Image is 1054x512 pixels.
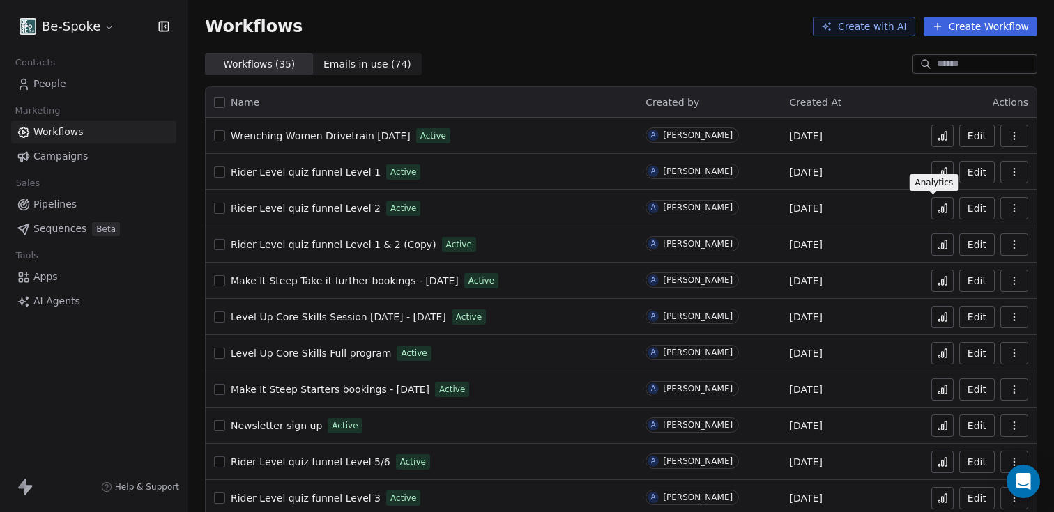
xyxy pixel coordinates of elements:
[959,161,995,183] button: Edit
[231,201,381,215] a: Rider Level quiz funnel Level 2
[332,419,358,432] span: Active
[651,456,656,467] div: A
[390,202,416,215] span: Active
[115,481,179,492] span: Help & Support
[663,420,733,430] div: [PERSON_NAME]
[231,420,322,431] span: Newsletter sign up
[33,197,77,212] span: Pipelines
[11,290,176,313] a: AI Agents
[33,270,58,284] span: Apps
[11,72,176,95] a: People
[1007,465,1040,498] div: Open Intercom Messenger
[959,414,995,437] button: Edit
[651,274,656,286] div: A
[231,275,459,286] span: Make It Steep Take it further bookings - [DATE]
[790,491,823,505] span: [DATE]
[11,217,176,240] a: SequencesBeta
[231,346,391,360] a: Level Up Core Skills Full program
[439,383,465,396] span: Active
[231,129,411,143] a: Wrenching Women Drivetrain [DATE]
[959,233,995,256] button: Edit
[231,165,381,179] a: Rider Level quiz funnel Level 1
[663,130,733,140] div: [PERSON_NAME]
[20,18,36,35] img: Facebook%20profile%20picture.png
[11,121,176,143] a: Workflows
[959,451,995,473] button: Edit
[915,177,954,188] p: Analytics
[400,456,426,468] span: Active
[92,222,120,236] span: Beta
[790,419,823,433] span: [DATE]
[231,348,391,359] span: Level Up Core Skills Full program
[651,238,656,249] div: A
[231,311,446,323] span: Level Up Core Skills Session [DATE] - [DATE]
[231,239,436,250] span: Rider Level quiz funnel Level 1 & 2 (Copy)
[10,245,44,266] span: Tools
[420,130,446,142] span: Active
[959,487,995,509] a: Edit
[663,166,733,176] div: [PERSON_NAME]
[924,17,1037,36] button: Create Workflow
[468,274,494,287] span: Active
[231,166,381,178] span: Rider Level quiz funnel Level 1
[231,419,322,433] a: Newsletter sign up
[231,491,381,505] a: Rider Level quiz funnel Level 3
[959,270,995,292] button: Edit
[231,274,459,288] a: Make It Steep Take it further bookings - [DATE]
[663,384,733,394] div: [PERSON_NAME]
[959,197,995,219] a: Edit
[231,382,429,396] a: Make It Steep Starters bookings - [DATE]
[790,97,842,108] span: Created At
[42,17,100,36] span: Be-Spoke
[323,57,411,72] span: Emails in use ( 74 )
[231,384,429,395] span: Make It Steep Starters bookings - [DATE]
[663,239,733,249] div: [PERSON_NAME]
[790,274,823,288] span: [DATE]
[231,492,381,504] span: Rider Level quiz funnel Level 3
[33,77,66,91] span: People
[33,149,88,164] span: Campaigns
[651,492,656,503] div: A
[651,419,656,430] div: A
[959,378,995,401] a: Edit
[790,238,823,251] span: [DATE]
[790,455,823,469] span: [DATE]
[205,17,303,36] span: Workflows
[101,481,179,492] a: Help & Support
[663,348,733,357] div: [PERSON_NAME]
[33,222,86,236] span: Sequences
[651,166,656,177] div: A
[9,52,61,73] span: Contacts
[663,456,733,466] div: [PERSON_NAME]
[231,203,381,214] span: Rider Level quiz funnel Level 2
[790,129,823,143] span: [DATE]
[446,238,472,251] span: Active
[390,492,416,504] span: Active
[959,342,995,364] button: Edit
[10,173,46,194] span: Sales
[959,306,995,328] button: Edit
[790,382,823,396] span: [DATE]
[790,165,823,179] span: [DATE]
[231,310,446,324] a: Level Up Core Skills Session [DATE] - [DATE]
[663,492,733,502] div: [PERSON_NAME]
[651,311,656,322] div: A
[790,201,823,215] span: [DATE]
[17,15,118,38] button: Be-Spoke
[790,346,823,360] span: [DATE]
[401,347,427,359] span: Active
[11,193,176,216] a: Pipelines
[959,125,995,147] a: Edit
[663,203,733,212] div: [PERSON_NAME]
[11,145,176,168] a: Campaigns
[231,456,390,467] span: Rider Level quiz funnel Level 5/6
[813,17,915,36] button: Create with AI
[33,294,80,309] span: AI Agents
[456,311,482,323] span: Active
[231,238,436,251] a: Rider Level quiz funnel Level 1 & 2 (Copy)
